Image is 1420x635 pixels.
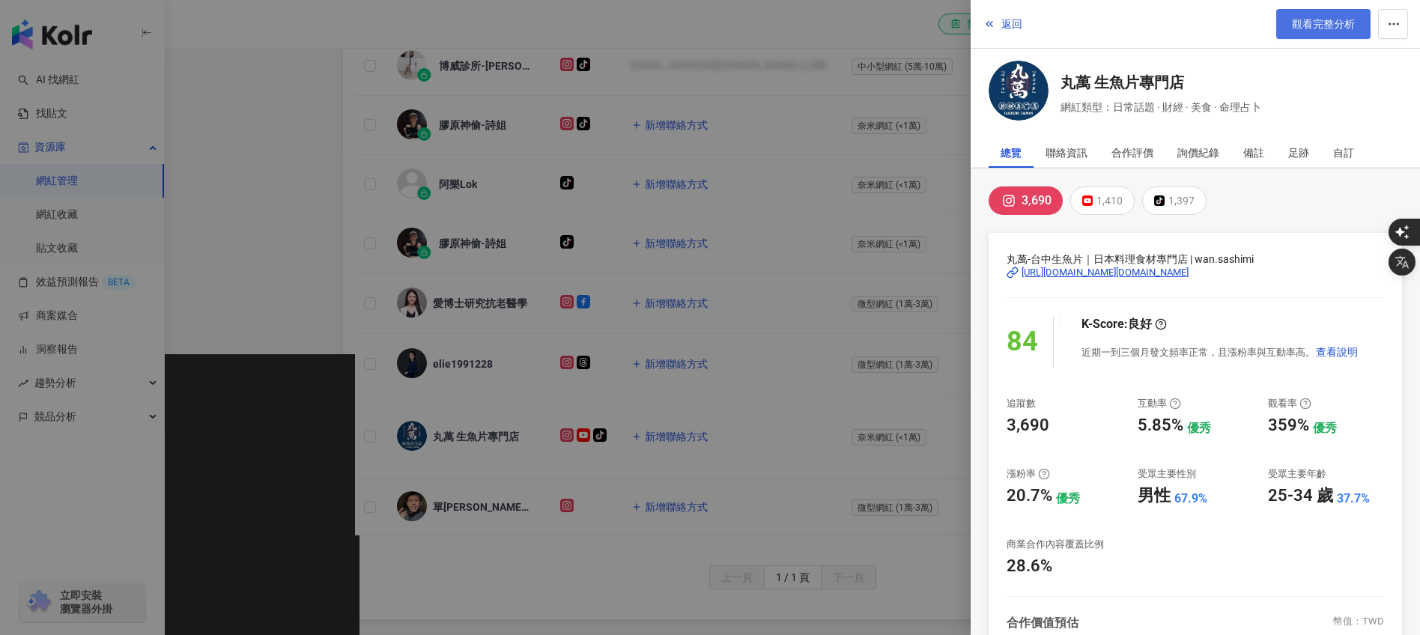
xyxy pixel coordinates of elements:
div: [URL][DOMAIN_NAME][DOMAIN_NAME] [1022,266,1189,279]
div: 追蹤數 [1007,397,1036,410]
span: 返回 [1001,18,1022,30]
button: 查看說明 [1315,337,1359,367]
div: K-Score : [1081,316,1167,332]
button: 3,690 [989,186,1063,215]
div: 幣值：TWD [1333,615,1384,631]
div: 近期一到三個月發文頻率正常，且漲粉率與互動率高。 [1081,337,1359,367]
a: KOL Avatar [989,61,1049,126]
div: 20.7% [1007,484,1052,508]
div: 自訂 [1333,138,1354,168]
span: 丸萬-台中生魚片｜日本料理食材專門店 | wan.sashimi [1007,251,1384,267]
a: [URL][DOMAIN_NAME][DOMAIN_NAME] [1007,266,1384,279]
div: 合作價值預估 [1007,615,1078,631]
div: 優秀 [1313,420,1337,437]
div: 1,397 [1168,190,1195,211]
div: 聯絡資訊 [1046,138,1087,168]
a: 觀看完整分析 [1276,9,1371,39]
span: 查看說明 [1316,346,1358,358]
button: 返回 [983,9,1023,39]
div: 觀看率 [1268,397,1311,410]
div: 良好 [1128,316,1152,332]
div: 男性 [1138,484,1171,508]
div: 漲粉率 [1007,467,1050,481]
div: 84 [1007,320,1038,363]
span: 網紅類型：日常話題 · 財經 · 美食 · 命理占卜 [1061,99,1261,115]
div: 25-34 歲 [1268,484,1333,508]
div: 67.9% [1174,490,1207,507]
div: 商業合作內容覆蓋比例 [1007,538,1104,551]
button: 1,410 [1070,186,1135,215]
div: 3,690 [1022,190,1052,211]
div: 3,690 [1007,414,1049,437]
div: 28.6% [1007,555,1052,578]
span: 觀看完整分析 [1292,18,1355,30]
div: 359% [1268,414,1309,437]
div: 1,410 [1096,190,1123,211]
div: 足跡 [1288,138,1309,168]
div: 5.85% [1138,414,1183,437]
div: 受眾主要年齡 [1268,467,1326,481]
div: 受眾主要性別 [1138,467,1196,481]
div: 總覽 [1001,138,1022,168]
div: 合作評價 [1111,138,1153,168]
a: 丸萬 生魚片專門店 [1061,72,1261,93]
div: 詢價紀錄 [1177,138,1219,168]
div: 優秀 [1187,420,1211,437]
button: 1,397 [1142,186,1207,215]
img: KOL Avatar [989,61,1049,121]
div: 備註 [1243,138,1264,168]
div: 互動率 [1138,397,1181,410]
div: 優秀 [1056,490,1080,507]
div: 37.7% [1337,490,1370,507]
